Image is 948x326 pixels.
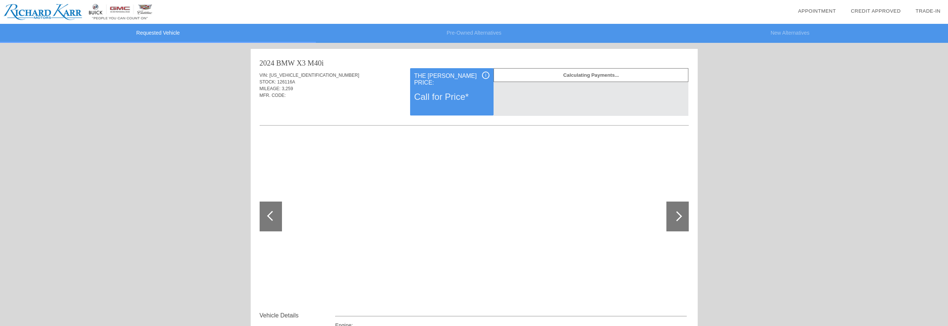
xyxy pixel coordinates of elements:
div: M40i [308,58,324,68]
span: MFR. CODE: [260,93,286,98]
div: Vehicle Details [260,311,335,320]
li: New Alternatives [632,24,948,43]
div: 2024 BMW X3 [260,58,306,68]
div: Calculating Payments... [494,68,688,82]
span: MILEAGE: [260,86,281,91]
div: Call for Price* [414,87,489,107]
span: 3,259 [282,86,293,91]
span: [US_VEHICLE_IDENTIFICATION_NUMBER] [269,73,359,78]
a: Appointment [798,8,836,14]
a: Trade-In [916,8,941,14]
span: i [485,73,486,78]
div: The [PERSON_NAME] Price: [414,72,489,87]
li: Pre-Owned Alternatives [316,24,632,43]
div: Quoted on [DATE] 12:56:44 PM [260,103,689,115]
span: 126116A [277,79,295,85]
span: STOCK: [260,79,276,85]
span: VIN: [260,73,268,78]
a: Credit Approved [851,8,901,14]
